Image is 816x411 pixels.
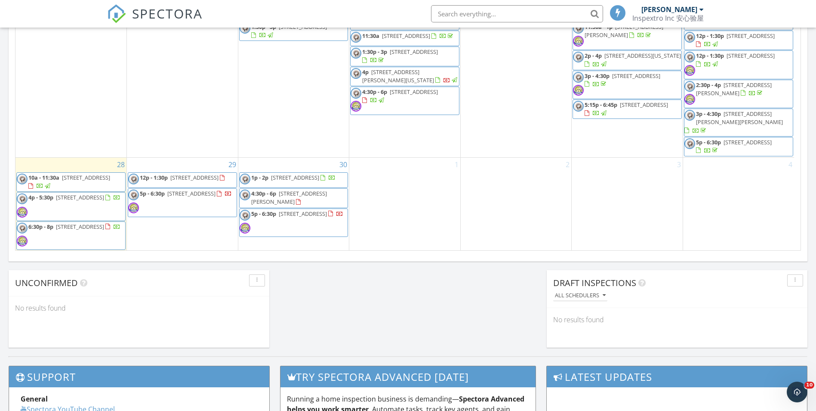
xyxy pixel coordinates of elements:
span: [STREET_ADDRESS] [170,174,219,181]
a: 12p - 1:30p [STREET_ADDRESS] [696,52,775,68]
a: 4:30p - 6p [STREET_ADDRESS] [350,87,459,115]
a: 11:30a - 1p [STREET_ADDRESS][PERSON_NAME] [585,23,663,39]
h3: Support [9,366,269,387]
span: [STREET_ADDRESS] [62,174,110,181]
img: screenshot_20240323_001617.png [573,52,584,62]
img: screenshot_20240323_001617.png [240,174,250,184]
a: 2p - 4p [STREET_ADDRESS][US_STATE] [573,50,682,70]
span: 5p - 6:30p [140,190,165,197]
span: 11:30a [362,32,379,40]
img: screenshot_20240323_001617.png [17,223,28,234]
a: 4p - 5:30p [STREET_ADDRESS] [28,193,120,201]
span: [STREET_ADDRESS] [167,190,216,197]
img: screenshot_20240323_001617.png [351,32,361,43]
a: 6:30p - 8p [STREET_ADDRESS] [16,221,126,250]
img: screenshot_20240323_001617.png [351,88,361,99]
a: Go to September 29, 2025 [227,158,238,171]
img: img_1267.jpeg [684,65,695,76]
img: screenshot_20240323_001617.png [17,174,28,184]
a: 1:30p - 3p [STREET_ADDRESS] [362,48,438,64]
a: 12p - 1:30p [STREET_ADDRESS] [684,50,793,79]
span: [STREET_ADDRESS][PERSON_NAME] [585,23,663,39]
a: 3p - 4:30p [STREET_ADDRESS][PERSON_NAME][PERSON_NAME] [684,109,793,137]
span: 3p - 4:30p [585,72,610,80]
a: Go to October 2, 2025 [564,158,571,171]
a: 12p - 1:30p [STREET_ADDRESS] [128,172,237,188]
span: 3p - 4:30p [696,110,721,118]
img: img_1267.jpeg [573,85,584,96]
a: 2p - 4p [STREET_ADDRESS][US_STATE] [585,52,681,68]
a: 11:30a [STREET_ADDRESS] [362,32,455,40]
a: 12p - 1:30p [STREET_ADDRESS] [696,32,775,48]
span: [STREET_ADDRESS] [279,23,327,31]
span: SPECTORA [132,4,203,22]
a: 3p - 4:30p [STREET_ADDRESS][PERSON_NAME][PERSON_NAME] [684,110,783,134]
a: 4:30p - 6p [STREET_ADDRESS][PERSON_NAME] [251,190,327,205]
img: screenshot_20240323_001617.png [684,110,695,121]
a: 12p - 1:30p [STREET_ADDRESS] [684,31,793,50]
span: 1:30p - 3p [251,23,276,31]
span: [STREET_ADDRESS] [271,174,319,181]
td: Go to September 30, 2025 [238,157,349,251]
a: 5:15p - 6:45p [STREET_ADDRESS] [585,101,668,117]
a: Go to October 4, 2025 [787,158,794,171]
span: [STREET_ADDRESS] [390,88,438,96]
div: All schedulers [555,293,606,299]
iframe: Intercom live chat [787,382,807,402]
a: 4p [STREET_ADDRESS][PERSON_NAME][US_STATE] [350,67,459,86]
a: 2:30p - 4p [STREET_ADDRESS][PERSON_NAME] [684,80,793,108]
img: screenshot_20240323_001617.png [240,23,250,34]
img: screenshot_20240323_001617.png [128,174,139,184]
a: 5p - 6:30p [STREET_ADDRESS] [684,137,793,156]
img: img_1267.jpeg [351,101,361,112]
img: screenshot_20240323_001617.png [573,23,584,34]
a: SPECTORA [107,12,203,30]
img: img_1267.jpeg [573,36,584,47]
a: 2:30p - 4p [STREET_ADDRESS][PERSON_NAME] [696,81,772,97]
td: Go to October 1, 2025 [349,157,461,251]
span: 12p - 1:30p [696,32,724,40]
img: img_1267.jpeg [684,94,695,105]
span: 12p - 1:30p [140,174,168,181]
a: Go to September 30, 2025 [338,158,349,171]
img: The Best Home Inspection Software - Spectora [107,4,126,23]
img: screenshot_20240323_001617.png [240,190,250,200]
strong: General [21,394,48,404]
a: 1:30p - 3p [STREET_ADDRESS] [350,47,459,66]
a: 4p - 5:30p [STREET_ADDRESS] [16,192,126,221]
a: 1p - 2p [STREET_ADDRESS] [239,172,348,188]
span: [STREET_ADDRESS] [390,48,438,56]
a: 11:30a - 1p [STREET_ADDRESS][PERSON_NAME] [573,22,682,50]
td: Go to October 3, 2025 [572,157,683,251]
div: [PERSON_NAME] [641,5,697,14]
a: 4:30p - 6p [STREET_ADDRESS][PERSON_NAME] [239,188,348,208]
span: Draft Inspections [553,277,636,289]
img: screenshot_20240323_001617.png [240,210,250,221]
span: [STREET_ADDRESS][PERSON_NAME] [251,190,327,205]
span: 5p - 6:30p [696,138,721,146]
a: 4p [STREET_ADDRESS][PERSON_NAME][US_STATE] [362,68,459,84]
a: Go to September 28, 2025 [115,158,126,171]
a: 3p - 4:30p [STREET_ADDRESS] [585,72,660,88]
a: 3p - 4:30p [STREET_ADDRESS] [573,71,682,99]
span: [STREET_ADDRESS] [612,72,660,80]
a: 1:30p - 3p [STREET_ADDRESS] [239,22,348,41]
img: screenshot_20240323_001617.png [573,72,584,83]
a: 5p - 6:30p [STREET_ADDRESS] [696,138,772,154]
a: 4:30p - 6p [STREET_ADDRESS] [362,88,438,104]
h3: Latest Updates [547,366,807,387]
a: 12p - 1:30p [STREET_ADDRESS] [140,174,227,181]
img: img_1267.jpeg [17,207,28,218]
span: 2:30p - 4p [696,81,721,89]
span: 6:30p - 8p [28,223,53,230]
img: screenshot_20240323_001617.png [684,138,695,149]
span: [STREET_ADDRESS] [56,193,104,201]
span: 1p - 2p [251,174,268,181]
button: All schedulers [553,290,607,302]
a: 5p - 6:30p [STREET_ADDRESS] [239,209,348,237]
img: screenshot_20240323_001617.png [684,32,695,43]
a: 5p - 6:30p [STREET_ADDRESS] [140,190,232,197]
span: [STREET_ADDRESS][PERSON_NAME][PERSON_NAME] [696,110,783,126]
span: 4:30p - 6p [251,190,276,197]
div: Inspextro Inc 安心验屋 [632,14,704,22]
